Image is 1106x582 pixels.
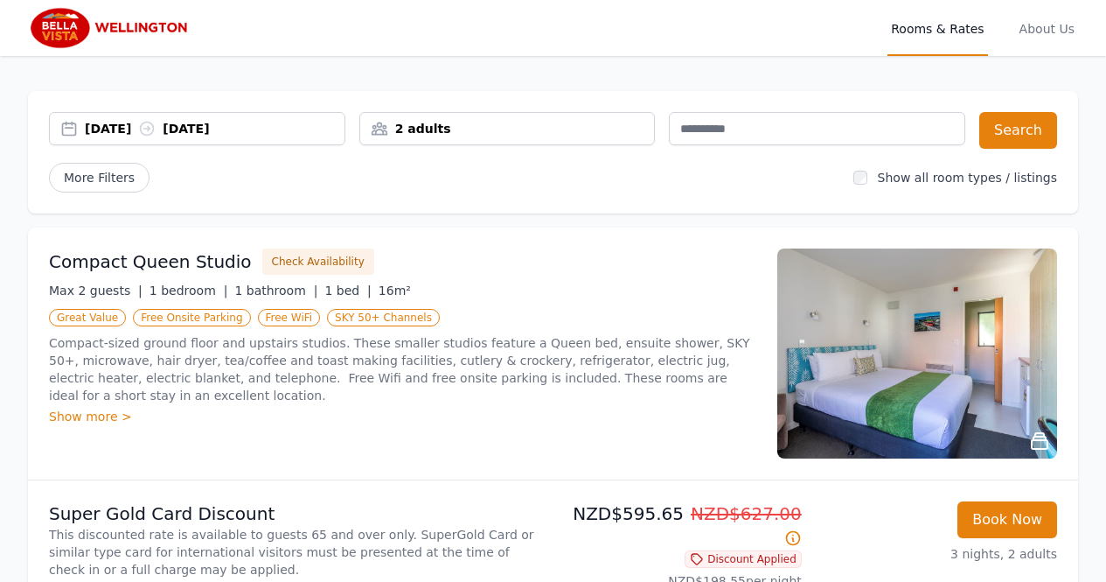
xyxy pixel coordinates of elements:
span: 1 bed | [324,284,371,298]
button: Book Now [957,501,1057,538]
label: Show all room types / listings [878,171,1057,185]
h3: Compact Queen Studio [49,249,252,274]
span: 1 bedroom | [150,284,228,298]
button: Check Availability [262,249,374,275]
div: 2 adults [360,120,655,137]
button: Search [979,112,1057,149]
p: Super Gold Card Discount [49,501,546,526]
span: More Filters [49,163,150,193]
span: Free WiFi [258,309,321,326]
span: Great Value [49,309,126,326]
p: This discounted rate is available to guests 65 and over only. SuperGold Card or similar type card... [49,526,546,578]
div: [DATE] [DATE] [85,120,344,137]
span: Free Onsite Parking [133,309,250,326]
span: Max 2 guests | [49,284,143,298]
p: Compact-sized ground floor and upstairs studios. These smaller studios feature a Queen bed, ensui... [49,334,756,404]
span: NZD$627.00 [691,503,802,524]
span: 1 bathroom | [234,284,317,298]
img: Bella Vista Wellington [28,7,196,49]
div: Show more > [49,408,756,425]
p: 3 nights, 2 adults [816,545,1057,563]
span: Discount Applied [685,550,802,568]
p: NZD$595.65 [560,501,802,550]
span: SKY 50+ Channels [327,309,440,326]
span: 16m² [379,284,411,298]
